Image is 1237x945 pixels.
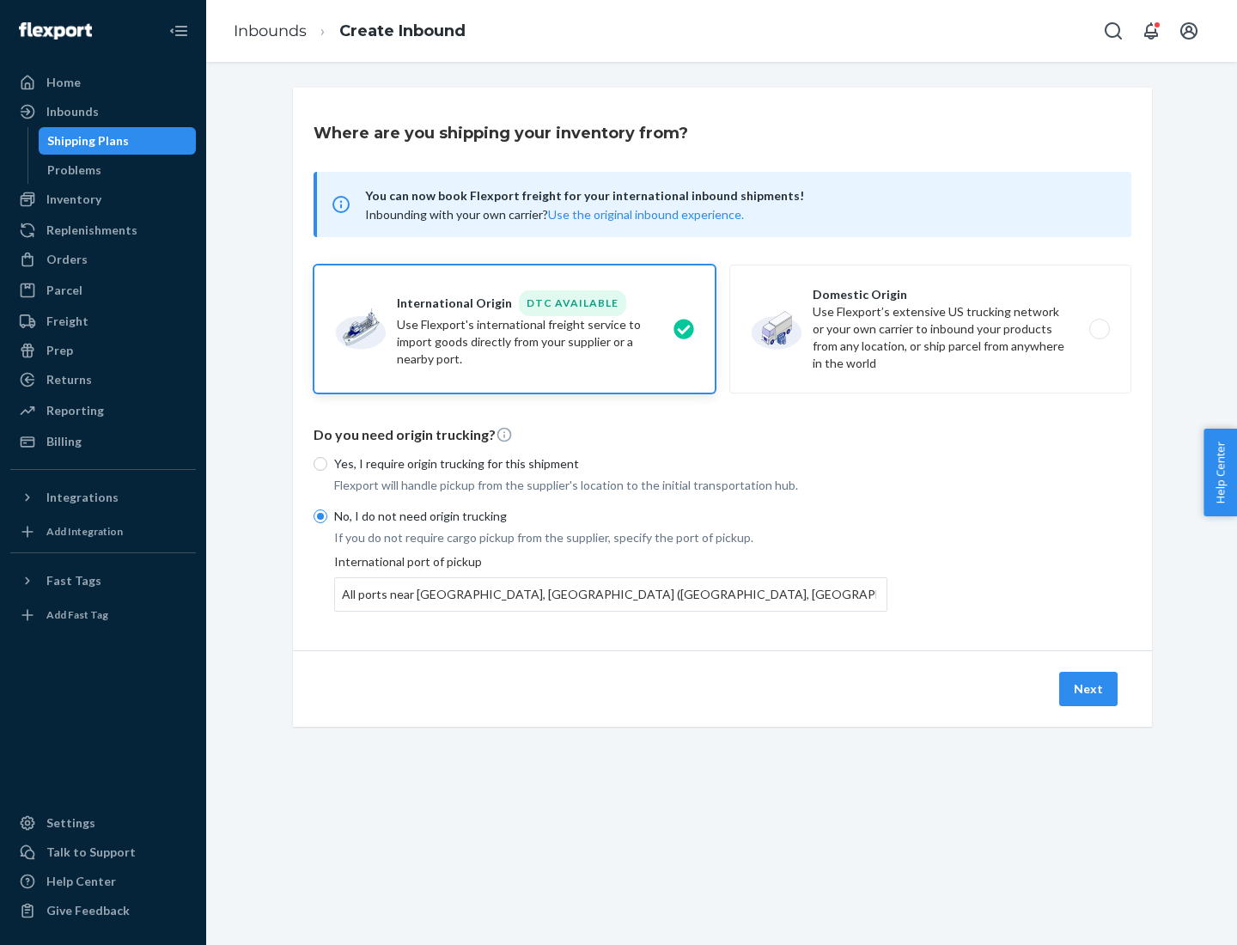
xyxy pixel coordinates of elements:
[10,216,196,244] a: Replenishments
[46,489,119,506] div: Integrations
[19,22,92,40] img: Flexport logo
[46,873,116,890] div: Help Center
[10,868,196,895] a: Help Center
[1172,14,1206,48] button: Open account menu
[365,186,1111,206] span: You can now book Flexport freight for your international inbound shipments!
[10,186,196,213] a: Inventory
[10,601,196,629] a: Add Fast Tag
[46,572,101,589] div: Fast Tags
[47,162,101,179] div: Problems
[10,277,196,304] a: Parcel
[10,838,196,866] a: Talk to Support
[334,508,887,525] p: No, I do not need origin trucking
[1096,14,1130,48] button: Open Search Box
[46,222,137,239] div: Replenishments
[339,21,466,40] a: Create Inbound
[314,122,688,144] h3: Where are you shipping your inventory from?
[46,524,123,539] div: Add Integration
[46,313,88,330] div: Freight
[220,6,479,57] ol: breadcrumbs
[46,103,99,120] div: Inbounds
[10,809,196,837] a: Settings
[10,397,196,424] a: Reporting
[10,428,196,455] a: Billing
[46,433,82,450] div: Billing
[10,366,196,393] a: Returns
[314,425,1131,445] p: Do you need origin trucking?
[10,98,196,125] a: Inbounds
[334,455,887,472] p: Yes, I require origin trucking for this shipment
[46,844,136,861] div: Talk to Support
[10,69,196,96] a: Home
[161,14,196,48] button: Close Navigation
[46,814,95,832] div: Settings
[1059,672,1118,706] button: Next
[10,308,196,335] a: Freight
[234,21,307,40] a: Inbounds
[10,567,196,594] button: Fast Tags
[46,74,81,91] div: Home
[10,484,196,511] button: Integrations
[46,282,82,299] div: Parcel
[548,206,744,223] button: Use the original inbound experience.
[46,607,108,622] div: Add Fast Tag
[334,553,887,612] div: International port of pickup
[10,337,196,364] a: Prep
[10,246,196,273] a: Orders
[46,342,73,359] div: Prep
[314,509,327,523] input: No, I do not need origin trucking
[1203,429,1237,516] button: Help Center
[10,897,196,924] button: Give Feedback
[46,402,104,419] div: Reporting
[46,902,130,919] div: Give Feedback
[39,127,197,155] a: Shipping Plans
[334,477,887,494] p: Flexport will handle pickup from the supplier's location to the initial transportation hub.
[1134,14,1168,48] button: Open notifications
[10,518,196,546] a: Add Integration
[46,371,92,388] div: Returns
[46,191,101,208] div: Inventory
[47,132,129,149] div: Shipping Plans
[46,251,88,268] div: Orders
[334,529,887,546] p: If you do not require cargo pickup from the supplier, specify the port of pickup.
[314,457,327,471] input: Yes, I require origin trucking for this shipment
[39,156,197,184] a: Problems
[365,207,744,222] span: Inbounding with your own carrier?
